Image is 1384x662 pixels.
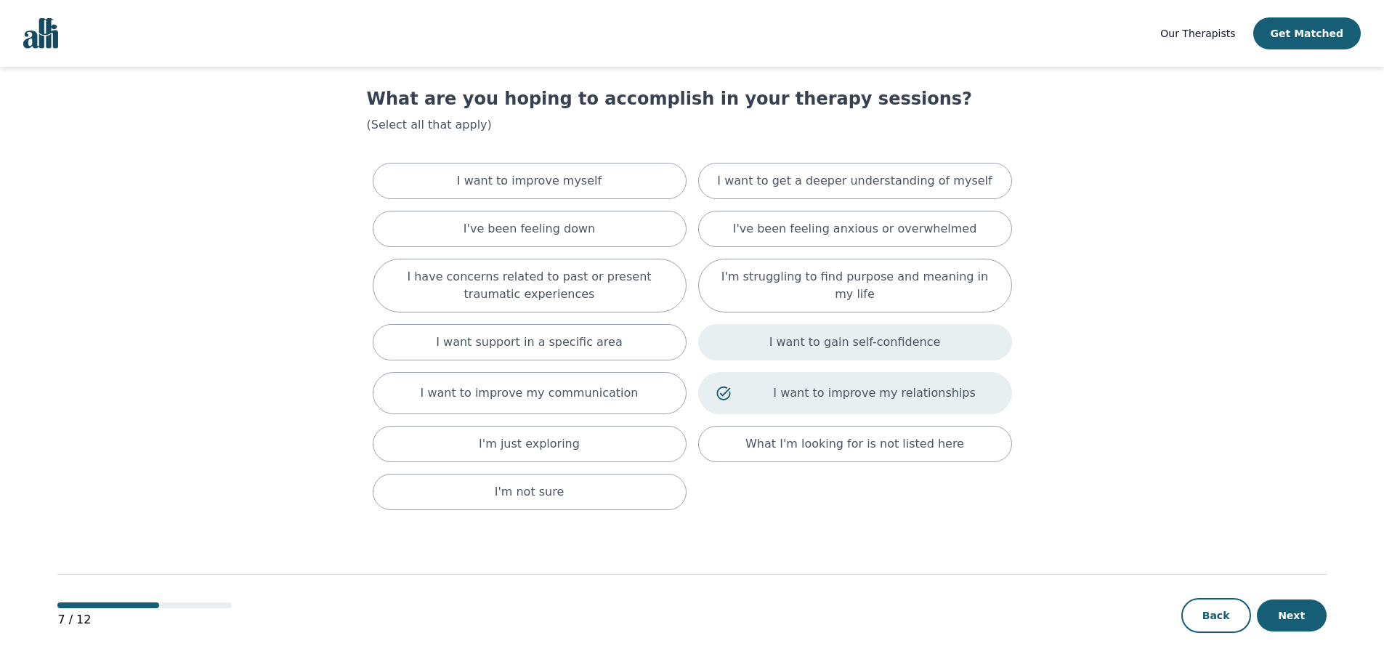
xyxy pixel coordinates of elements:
p: I want to improve my communication [421,384,639,402]
a: Our Therapists [1160,25,1235,42]
p: 7 / 12 [57,611,232,629]
p: I want to gain self-confidence [769,334,941,351]
p: I've been feeling anxious or overwhelmed [733,220,977,238]
p: I want to improve myself [457,172,602,190]
h1: What are you hoping to accomplish in your therapy sessions? [367,87,1018,110]
p: I have concerns related to past or present traumatic experiences [391,268,668,303]
button: Next [1257,600,1327,631]
p: I've been feeling down [464,220,595,238]
p: I'm struggling to find purpose and meaning in my life [716,268,994,303]
button: Get Matched [1253,17,1361,49]
p: What I'm looking for is not listed here [745,435,964,453]
p: I'm not sure [495,483,564,501]
p: I want support in a specific area [436,334,623,351]
p: I want to get a deeper understanding of myself [717,172,992,190]
p: I want to improve my relationships [756,384,994,402]
img: alli logo [23,18,58,49]
span: Our Therapists [1160,28,1235,39]
p: I'm just exploring [479,435,580,453]
button: Back [1181,598,1251,633]
p: (Select all that apply) [367,116,1018,134]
